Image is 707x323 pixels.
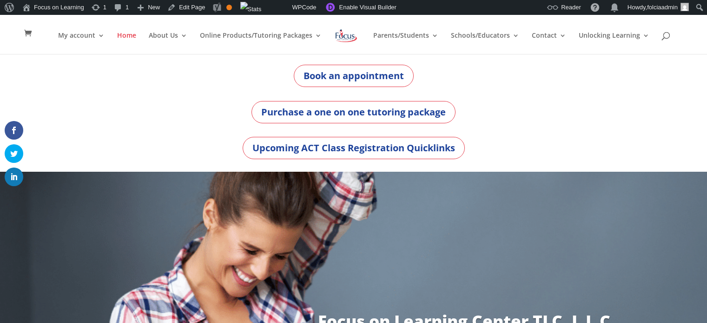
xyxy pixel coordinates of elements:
[647,4,678,11] span: folciaadmin
[58,32,105,54] a: My account
[117,32,136,54] a: Home
[240,2,262,17] img: Views over 48 hours. Click for more Jetpack Stats.
[579,32,649,54] a: Unlocking Learning
[200,32,322,54] a: Online Products/Tutoring Packages
[451,32,519,54] a: Schools/Educators
[373,32,438,54] a: Parents/Students
[149,32,187,54] a: About Us
[251,101,456,123] a: Purchase a one on one tutoring package
[334,27,358,44] img: Focus on Learning
[532,32,566,54] a: Contact
[226,5,232,10] div: OK
[243,137,465,159] a: Upcoming ACT Class Registration Quicklinks
[294,65,414,87] a: Book an appointment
